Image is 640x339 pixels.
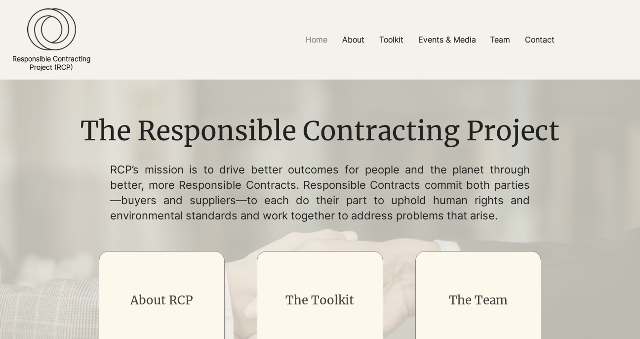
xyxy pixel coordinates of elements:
[411,29,482,51] a: Events & Media
[337,29,369,51] p: About
[413,29,481,51] p: Events & Media
[335,29,372,51] a: About
[221,29,640,51] nav: Site
[73,113,566,150] h1: The Responsible Contracting Project
[485,29,515,51] p: Team
[285,293,354,308] a: The Toolkit
[12,54,90,71] a: Responsible ContractingProject (RCP)
[482,29,518,51] a: Team
[372,29,411,51] a: Toolkit
[130,293,193,308] a: About RCP
[374,29,408,51] p: Toolkit
[520,29,560,51] p: Contact
[298,29,335,51] a: Home
[518,29,562,51] a: Contact
[110,162,530,223] p: RCP’s mission is to drive better outcomes for people and the planet through better, more Responsi...
[301,29,332,51] p: Home
[449,293,508,308] a: The Team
